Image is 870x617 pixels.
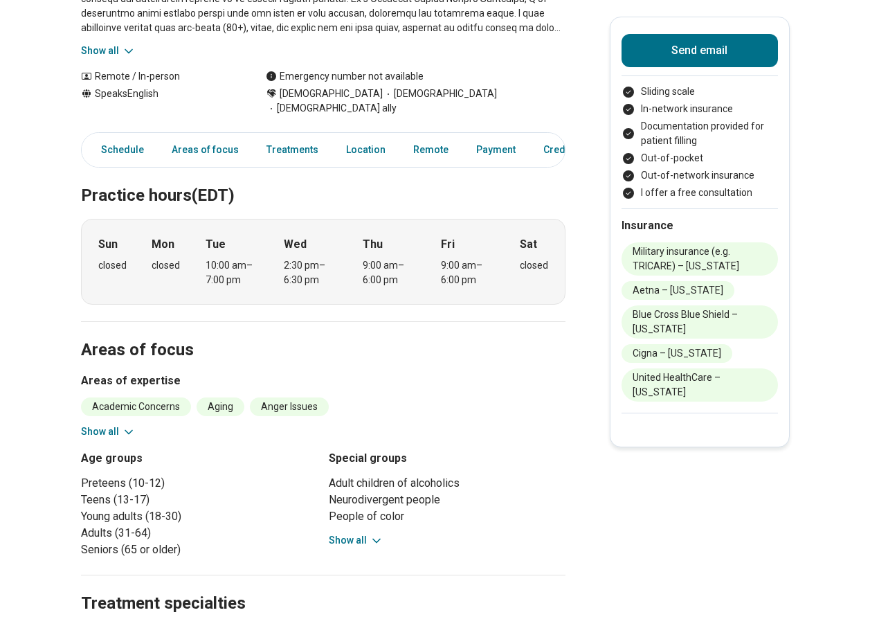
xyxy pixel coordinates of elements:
strong: Sat [520,236,537,253]
strong: Tue [206,236,226,253]
a: Areas of focus [163,136,247,164]
div: 9:00 am – 6:00 pm [363,258,416,287]
button: Show all [81,44,136,58]
strong: Thu [363,236,383,253]
h3: Special groups [329,450,565,467]
h2: Areas of focus [81,305,565,362]
h2: Insurance [622,217,778,234]
li: Adult children of alcoholics [329,475,565,492]
span: [DEMOGRAPHIC_DATA] [280,87,383,101]
div: Remote / In-person [81,69,238,84]
li: Adults (31-64) [81,525,318,542]
li: Out-of-pocket [622,151,778,166]
li: I offer a free consultation [622,186,778,200]
button: Show all [81,424,136,439]
li: Sliding scale [622,84,778,99]
li: In-network insurance [622,102,778,116]
ul: Payment options [622,84,778,200]
li: Blue Cross Blue Shield – [US_STATE] [622,305,778,339]
a: Schedule [84,136,152,164]
strong: Mon [152,236,174,253]
div: 2:30 pm – 6:30 pm [284,258,337,287]
li: People of color [329,508,565,525]
li: Out-of-network insurance [622,168,778,183]
div: When does the program meet? [81,219,565,305]
a: Remote [405,136,457,164]
h2: Practice hours (EDT) [81,151,565,208]
li: Aging [197,397,244,416]
li: Military insurance (e.g. TRICARE) – [US_STATE] [622,242,778,276]
li: Neurodivergent people [329,492,565,508]
h3: Age groups [81,450,318,467]
div: Emergency number not available [266,69,424,84]
strong: Fri [441,236,455,253]
li: United HealthCare – [US_STATE] [622,368,778,402]
li: Seniors (65 or older) [81,542,318,558]
h2: Treatment specialties [81,559,565,616]
span: [DEMOGRAPHIC_DATA] [383,87,497,101]
li: Cigna – [US_STATE] [622,344,732,363]
li: Preteens (10-12) [81,475,318,492]
button: Send email [622,34,778,67]
h3: Areas of expertise [81,373,565,389]
a: Payment [468,136,524,164]
a: Location [338,136,394,164]
li: Young adults (18-30) [81,508,318,525]
li: Documentation provided for patient filling [622,119,778,148]
div: Speaks English [81,87,238,116]
li: Anger Issues [250,397,329,416]
span: [DEMOGRAPHIC_DATA] ally [266,101,397,116]
a: Treatments [258,136,327,164]
div: 9:00 am – 6:00 pm [441,258,494,287]
div: closed [520,258,548,273]
li: Academic Concerns [81,397,191,416]
div: closed [98,258,127,273]
strong: Wed [284,236,307,253]
li: Teens (13-17) [81,492,318,508]
a: Credentials [535,136,604,164]
div: 10:00 am – 7:00 pm [206,258,259,287]
div: closed [152,258,180,273]
button: Show all [329,533,383,548]
strong: Sun [98,236,118,253]
li: Aetna – [US_STATE] [622,281,734,300]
